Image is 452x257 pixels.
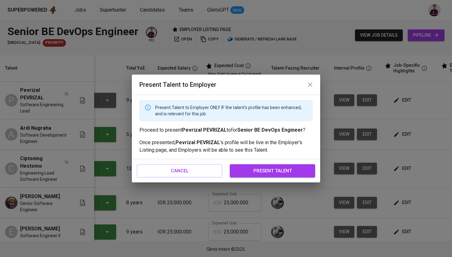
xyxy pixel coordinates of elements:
[237,167,308,175] span: present talent
[237,127,303,133] strong: Senior BE DevOps Engineer
[139,139,313,154] p: Once presented, 's profile will be live in the Employer's Listing page, and Employers will be abl...
[303,77,318,92] button: close
[230,164,315,177] button: present talent
[139,80,313,90] h6: Present Talent to Employer
[139,126,313,134] p: Proceed to present to for ?
[175,139,220,145] strong: Pevrizal PEVRIZAL
[182,127,227,133] strong: Pevrizal PEVRIZAL
[144,167,215,175] span: cancel
[137,164,222,177] button: cancel
[155,102,308,119] div: Present Talent to Employer ONLY IF the talent's profile has been enhanced, and is relevant for th...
